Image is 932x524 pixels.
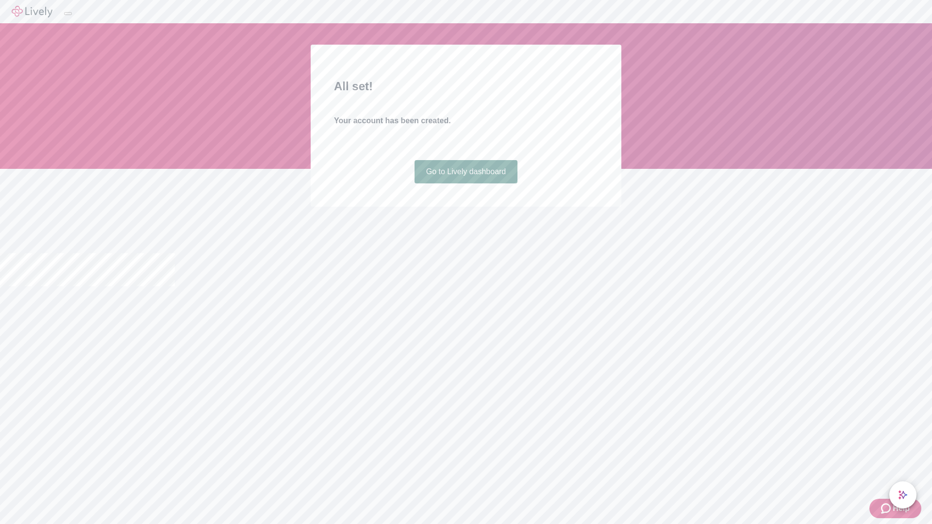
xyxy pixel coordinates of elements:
[334,115,598,127] h4: Your account has been created.
[12,6,52,17] img: Lively
[334,78,598,95] h2: All set!
[898,490,908,500] svg: Lively AI Assistant
[881,503,893,514] svg: Zendesk support icon
[415,160,518,183] a: Go to Lively dashboard
[64,12,72,15] button: Log out
[889,481,916,508] button: chat
[893,503,910,514] span: Help
[869,499,921,518] button: Zendesk support iconHelp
